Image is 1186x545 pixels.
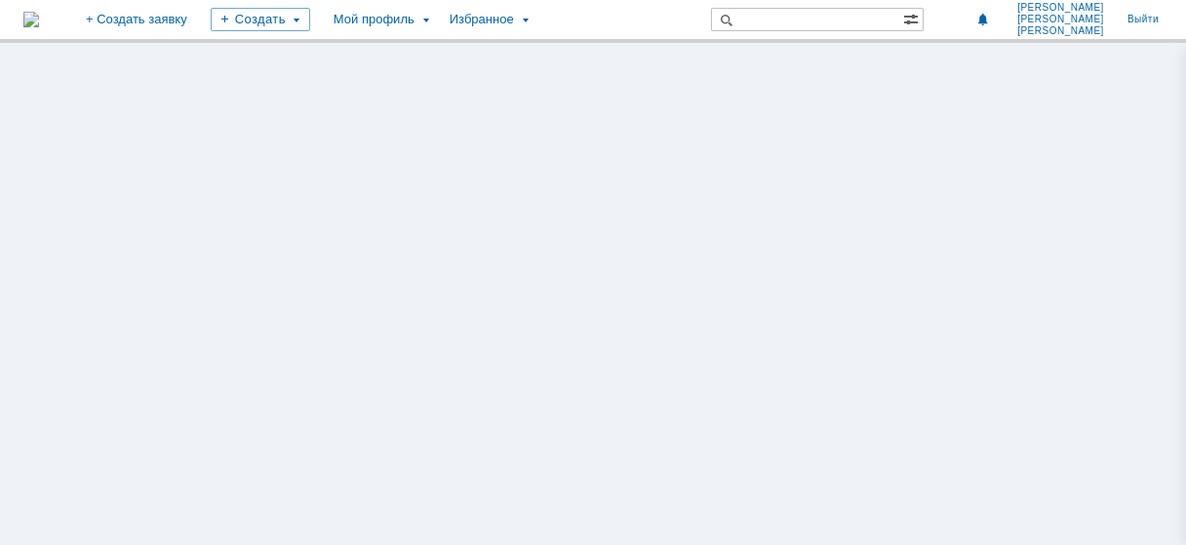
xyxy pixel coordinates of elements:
[23,12,39,27] img: logo
[903,9,923,27] span: Расширенный поиск
[211,8,310,31] div: Создать
[1017,2,1104,14] span: [PERSON_NAME]
[1017,14,1104,25] span: [PERSON_NAME]
[23,12,39,27] a: Перейти на домашнюю страницу
[1017,25,1104,37] span: [PERSON_NAME]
